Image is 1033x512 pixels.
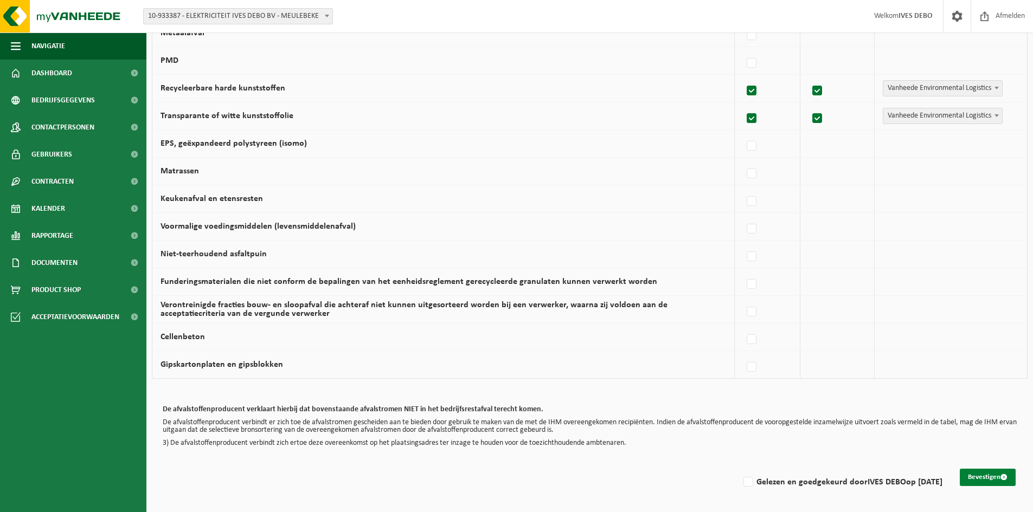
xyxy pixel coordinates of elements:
[31,114,94,141] span: Contactpersonen
[161,333,205,341] label: Cellenbeton
[741,474,942,490] label: Gelezen en goedgekeurd door op [DATE]
[161,139,307,148] label: EPS, geëxpandeerd polystyreen (isomo)
[161,301,668,318] label: Verontreinigde fracties bouw- en sloopafval die achteraf niet kunnen uitgesorteerd worden bij een...
[161,277,657,286] label: Funderingsmaterialen die niet conform de bepalingen van het eenheidsreglement gerecycleerde granu...
[883,81,1002,96] span: Vanheede Environmental Logistics
[163,405,543,413] b: De afvalstoffenproducent verklaart hierbij dat bovenstaande afvalstromen NIET in het bedrijfsrest...
[161,195,263,203] label: Keukenafval en etensresten
[31,168,74,195] span: Contracten
[883,108,1003,124] span: Vanheede Environmental Logistics
[163,419,1017,434] p: De afvalstoffenproducent verbindt er zich toe de afvalstromen gescheiden aan te bieden door gebru...
[899,12,932,20] strong: IVES DEBO
[883,80,1003,96] span: Vanheede Environmental Logistics
[883,108,1002,124] span: Vanheede Environmental Logistics
[143,8,333,24] span: 10-933387 - ELEKTRICITEIT IVES DEBO BV - MEULEBEKE
[163,439,1017,447] p: 3) De afvalstoffenproducent verbindt zich ertoe deze overeenkomst op het plaatsingsadres ter inza...
[161,250,267,258] label: Niet-teerhoudend asfaltpuin
[161,112,293,120] label: Transparante of witte kunststoffolie
[31,249,78,276] span: Documenten
[960,469,1016,486] button: Bevestigen
[161,360,283,369] label: Gipskartonplaten en gipsblokken
[31,195,65,222] span: Kalender
[31,60,72,87] span: Dashboard
[31,87,95,114] span: Bedrijfsgegevens
[31,222,73,249] span: Rapportage
[31,303,119,330] span: Acceptatievoorwaarden
[161,56,178,65] label: PMD
[31,141,72,168] span: Gebruikers
[31,33,65,60] span: Navigatie
[868,478,906,487] strong: IVES DEBO
[161,84,285,93] label: Recycleerbare harde kunststoffen
[161,29,204,37] label: Metaalafval
[161,222,356,231] label: Voormalige voedingsmiddelen (levensmiddelenafval)
[144,9,332,24] span: 10-933387 - ELEKTRICITEIT IVES DEBO BV - MEULEBEKE
[161,167,199,176] label: Matrassen
[31,276,81,303] span: Product Shop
